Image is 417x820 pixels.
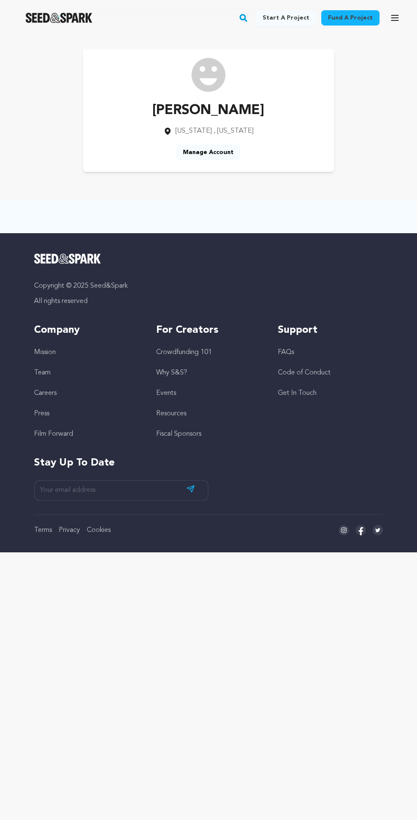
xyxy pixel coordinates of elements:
[156,349,212,356] a: Crowdfunding 101
[34,281,383,291] p: Copyright © 2025 Seed&Spark
[26,13,92,23] img: Seed&Spark Logo Dark Mode
[34,323,139,337] h5: Company
[34,410,49,417] a: Press
[278,323,383,337] h5: Support
[156,431,201,437] a: Fiscal Sponsors
[34,390,57,397] a: Careers
[34,527,52,534] a: Terms
[152,100,264,121] p: [PERSON_NAME]
[256,10,316,26] a: Start a project
[34,456,383,470] h5: Stay up to date
[59,527,80,534] a: Privacy
[156,390,176,397] a: Events
[34,431,73,437] a: Film Forward
[34,296,383,306] p: All rights reserved
[176,145,240,160] a: Manage Account
[34,480,208,501] input: Your email address
[26,13,92,23] a: Seed&Spark Homepage
[34,349,56,356] a: Mission
[87,527,111,534] a: Cookies
[34,254,101,264] img: Seed&Spark Logo
[321,10,380,26] a: Fund a project
[34,254,383,264] a: Seed&Spark Homepage
[214,128,254,134] span: , [US_STATE]
[156,369,187,376] a: Why S&S?
[278,349,294,356] a: FAQs
[191,58,226,92] img: /img/default-images/user/medium/user.png image
[278,369,331,376] a: Code of Conduct
[34,369,51,376] a: Team
[156,410,186,417] a: Resources
[175,128,212,134] span: [US_STATE]
[278,390,317,397] a: Get In Touch
[156,323,261,337] h5: For Creators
